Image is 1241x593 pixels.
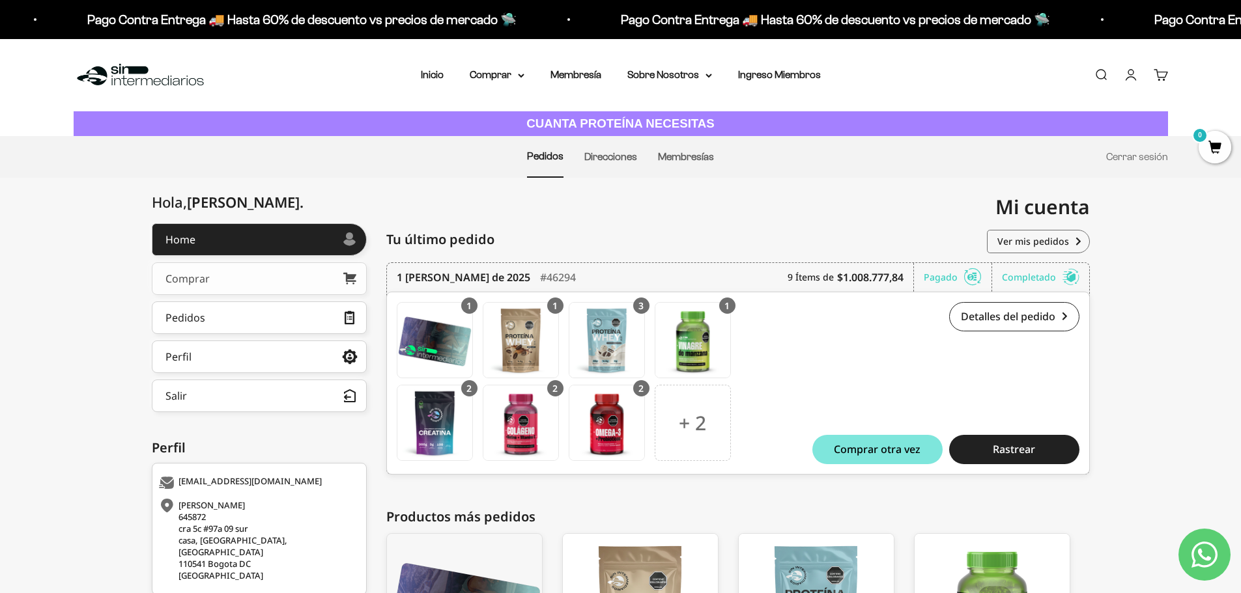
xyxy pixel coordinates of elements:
[483,385,558,460] img: Translation missing: es.Gomas con Colageno + Biotina + Vitamina C
[627,66,712,83] summary: Sobre Nosotros
[834,444,920,454] span: Comprar otra vez
[461,297,478,314] div: 1
[397,385,473,461] a: Creatina Monohidrato
[152,340,367,373] a: Perfil
[547,380,563,396] div: 2
[527,150,563,161] a: Pedidos
[386,230,494,249] span: Tu último pedido
[152,223,367,256] a: Home
[719,297,735,314] div: 1
[633,380,649,396] div: 2
[569,385,644,460] img: Translation missing: es.Gomas con Omega 3 DHA y Prebióticos
[949,302,1079,331] a: Detalles del pedido
[1192,128,1208,143] mark: 0
[788,263,914,292] div: 9 Ítems de
[152,379,367,412] button: Salir
[483,302,559,378] a: Proteína Whey -Café - Café / 2 libras (910g)
[483,303,558,378] img: Translation missing: es.Proteína Whey -Café - Café / 2 libras (910g)
[1002,263,1079,292] div: Completado
[1199,141,1231,156] a: 0
[584,151,637,162] a: Direcciones
[1106,151,1168,162] a: Cerrar sesión
[658,151,714,162] a: Membresías
[165,391,187,401] div: Salir
[461,380,478,396] div: 2
[618,9,1047,30] p: Pago Contra Entrega 🚚 Hasta 60% de descuento vs precios de mercado 🛸
[569,303,644,378] img: Translation missing: es.Proteína Whey - Cookies & Cream - Cookies & Cream / 2 libras (910g)
[470,66,524,83] summary: Comprar
[540,263,576,292] div: #46294
[152,194,304,210] div: Hola,
[165,234,195,245] div: Home
[655,302,731,378] a: Gomas con Vinagre de Manzana
[397,269,530,285] time: 1 [PERSON_NAME] de 2025
[159,499,356,581] div: [PERSON_NAME] 645872 cra 5c #97a 09 sur casa, [GEOGRAPHIC_DATA], [GEOGRAPHIC_DATA] 110541 Bogota ...
[987,230,1090,253] a: Ver mis pedidos
[152,262,367,295] a: Comprar
[547,297,563,314] div: 1
[397,302,473,378] a: Membresía Anual
[949,435,1079,464] button: Rastrear
[152,438,367,458] div: Perfil
[421,69,444,80] a: Inicio
[165,352,192,362] div: Perfil
[633,297,649,314] div: 3
[483,385,559,461] a: Gomas con Colageno + Biotina + Vitamina C
[397,303,472,378] img: Translation missing: es.Membresía Anual
[738,69,821,80] a: Ingreso Miembros
[84,9,513,30] p: Pago Contra Entrega 🚚 Hasta 60% de descuento vs precios de mercado 🛸
[300,192,304,212] span: .
[995,193,1090,220] span: Mi cuenta
[165,273,210,284] div: Comprar
[397,385,472,460] img: Translation missing: es.Creatina Monohidrato
[993,444,1035,454] span: Rastrear
[550,69,601,80] a: Membresía
[924,263,992,292] div: Pagado
[526,117,715,130] strong: CUANTA PROTEÍNA NECESITAS
[812,435,943,464] button: Comprar otra vez
[569,385,645,461] a: Gomas con Omega 3 DHA y Prebióticos
[74,111,1168,137] a: CUANTA PROTEÍNA NECESITAS
[152,301,367,334] a: Pedidos
[655,385,731,461] button: + 2
[837,269,904,285] b: $1.008.777,84
[386,507,1090,527] div: Productos más pedidos
[187,192,304,212] span: [PERSON_NAME]
[569,302,645,378] a: Proteína Whey - Cookies & Cream - Cookies & Cream / 2 libras (910g)
[159,476,356,490] div: [EMAIL_ADDRESS][DOMAIN_NAME]
[165,312,205,323] div: Pedidos
[655,303,730,378] img: Translation missing: es.Gomas con Vinagre de Manzana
